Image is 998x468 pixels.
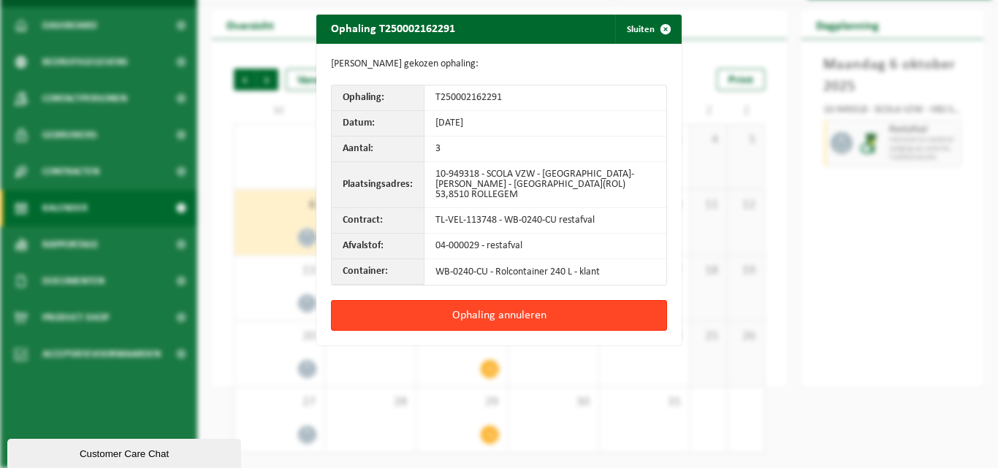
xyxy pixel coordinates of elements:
[424,234,666,259] td: 04-000029 - restafval
[332,162,424,208] th: Plaatsingsadres:
[7,436,244,468] iframe: chat widget
[331,58,667,70] p: [PERSON_NAME] gekozen ophaling:
[332,208,424,234] th: Contract:
[332,137,424,162] th: Aantal:
[615,15,680,44] button: Sluiten
[332,85,424,111] th: Ophaling:
[424,259,666,285] td: WB-0240-CU - Rolcontainer 240 L - klant
[316,15,470,42] h2: Ophaling T250002162291
[424,162,666,208] td: 10-949318 - SCOLA VZW - [GEOGRAPHIC_DATA]-[PERSON_NAME] - [GEOGRAPHIC_DATA](ROL) 53,8510 ROLLEGEM
[332,234,424,259] th: Afvalstof:
[424,137,666,162] td: 3
[424,85,666,111] td: T250002162291
[332,259,424,285] th: Container:
[424,208,666,234] td: TL-VEL-113748 - WB-0240-CU restafval
[424,111,666,137] td: [DATE]
[331,300,667,331] button: Ophaling annuleren
[332,111,424,137] th: Datum:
